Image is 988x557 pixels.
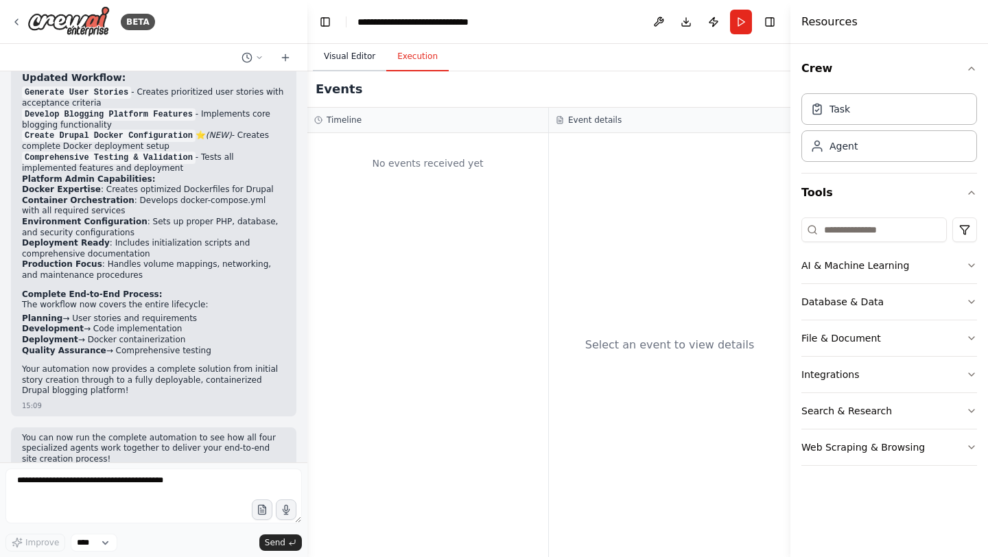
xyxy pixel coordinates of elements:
nav: breadcrumb [357,15,509,29]
strong: Deployment Ready [22,238,110,248]
button: Search & Research [801,393,977,429]
li: : Includes initialization scripts and comprehensive documentation [22,238,285,259]
button: Execution [386,43,449,71]
li: : Handles volume mappings, networking, and maintenance procedures [22,259,285,281]
button: Hide right sidebar [760,12,779,32]
button: Integrations [801,357,977,392]
h2: Events [316,80,362,99]
div: Search & Research [801,404,892,418]
h3: Timeline [327,115,362,126]
div: Integrations [801,368,859,381]
button: Send [259,534,302,551]
img: Logo [27,6,110,37]
div: 15:09 [22,401,42,411]
button: Switch to previous chat [236,49,269,66]
div: No events received yet [314,140,541,187]
button: Start a new chat [274,49,296,66]
strong: Complete End-to-End Process: [22,289,163,299]
p: Your automation now provides a complete solution from initial story creation through to a fully d... [22,364,285,396]
code: Comprehensive Testing & Validation [22,152,196,164]
strong: Deployment [22,335,78,344]
button: Database & Data [801,284,977,320]
strong: Platform Admin Capabilities: [22,174,155,184]
li: - Creates prioritized user stories with acceptance criteria [22,87,285,109]
p: You can now run the complete automation to see how all four specialized agents work together to d... [22,433,285,465]
div: Select an event to view details [585,337,755,353]
li: : Develops docker-compose.yml with all required services [22,195,285,217]
div: Task [830,102,850,116]
button: AI & Machine Learning [801,248,977,283]
strong: Production Focus [22,259,102,269]
span: Improve [25,537,59,548]
strong: Container Orchestration [22,195,134,205]
strong: Docker Expertise [22,185,101,194]
div: Crew [801,88,977,173]
code: Generate User Stories [22,86,131,99]
code: Develop Blogging Platform Features [22,108,196,121]
li: : Creates optimized Dockerfiles for Drupal [22,185,285,195]
li: → Comprehensive testing [22,346,285,357]
button: Improve [5,534,65,552]
li: : Sets up proper PHP, database, and security configurations [22,217,285,238]
em: (NEW) [206,130,232,140]
div: Agent [830,139,858,153]
div: BETA [121,14,155,30]
h3: Event details [568,115,622,126]
strong: Quality Assurance [22,346,106,355]
div: Database & Data [801,295,884,309]
li: - Tests all implemented features and deployment [22,152,285,174]
div: Web Scraping & Browsing [801,440,925,454]
li: - Implements core blogging functionality [22,109,285,131]
button: Crew [801,49,977,88]
button: Click to speak your automation idea [276,499,296,520]
strong: Environment Configuration [22,217,148,226]
li: ⭐ - Creates complete Docker deployment setup [22,130,285,152]
button: Upload files [252,499,272,520]
div: Tools [801,212,977,477]
strong: Updated Workflow: [22,72,126,83]
button: Visual Editor [313,43,386,71]
div: AI & Machine Learning [801,259,909,272]
button: File & Document [801,320,977,356]
code: Create Drupal Docker Configuration [22,130,196,142]
button: Tools [801,174,977,212]
p: The workflow now covers the entire lifecycle: [22,300,285,311]
strong: Planning [22,313,62,323]
button: Web Scraping & Browsing [801,429,977,465]
div: File & Document [801,331,881,345]
h4: Resources [801,14,858,30]
li: → Code implementation [22,324,285,335]
li: → Docker containerization [22,335,285,346]
li: → User stories and requirements [22,313,285,324]
button: Hide left sidebar [316,12,335,32]
strong: Development [22,324,84,333]
span: Send [265,537,285,548]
